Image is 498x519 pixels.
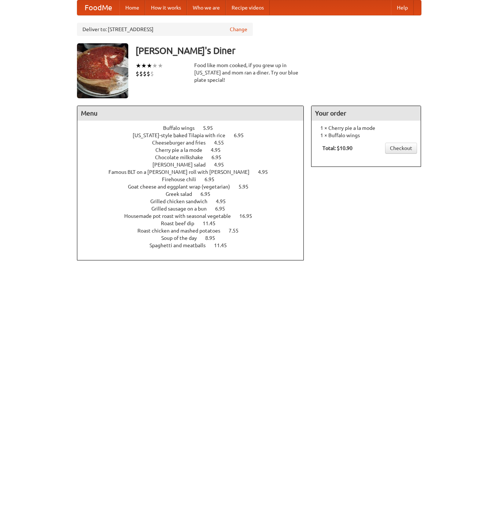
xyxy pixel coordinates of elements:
[214,162,231,168] span: 4.95
[136,43,421,58] h3: [PERSON_NAME]'s Diner
[124,213,238,219] span: Housemade pot roast with seasonal vegetable
[166,191,199,197] span: Greek salad
[150,70,154,78] li: $
[230,26,247,33] a: Change
[77,0,119,15] a: FoodMe
[145,0,187,15] a: How it works
[315,132,417,139] li: 1 × Buffalo wings
[214,140,231,146] span: 4.55
[137,228,228,234] span: Roast chicken and mashed potatoes
[239,213,259,219] span: 16.95
[150,198,215,204] span: Grilled chicken sandwich
[226,0,270,15] a: Recipe videos
[158,62,163,70] li: ★
[136,70,139,78] li: $
[119,0,145,15] a: Home
[203,125,220,131] span: 5.95
[166,191,224,197] a: Greek salad 6.95
[128,184,262,190] a: Goat cheese and eggplant wrap (vegetarian) 5.95
[204,176,222,182] span: 6.95
[139,70,143,78] li: $
[163,125,202,131] span: Buffalo wings
[152,62,158,70] li: ★
[229,228,246,234] span: 7.55
[239,184,256,190] span: 5.95
[155,147,210,153] span: Cherry pie a la mode
[133,132,233,138] span: [US_STATE]-style baked Tilapia with rice
[152,140,237,146] a: Cheeseburger and fries 4.55
[215,206,232,212] span: 6.95
[151,206,214,212] span: Grilled sausage on a bun
[155,147,234,153] a: Cherry pie a la mode 4.95
[211,154,229,160] span: 6.95
[136,62,141,70] li: ★
[161,235,204,241] span: Soup of the day
[161,235,229,241] a: Soup of the day 8.95
[161,220,202,226] span: Roast beef dip
[205,235,222,241] span: 8.95
[234,132,251,138] span: 6.95
[143,70,147,78] li: $
[147,70,150,78] li: $
[311,106,421,121] h4: Your order
[194,62,304,84] div: Food like mom cooked, if you grew up in [US_STATE] and mom ran a diner. Try our blue plate special!
[162,176,203,182] span: Firehouse chili
[391,0,414,15] a: Help
[322,145,353,151] b: Total: $10.90
[147,62,152,70] li: ★
[385,143,417,154] a: Checkout
[152,162,213,168] span: [PERSON_NAME] salad
[216,198,233,204] span: 4.95
[163,125,226,131] a: Buffalo wings 5.95
[200,191,218,197] span: 6.95
[151,206,239,212] a: Grilled sausage on a bun 6.95
[124,213,266,219] a: Housemade pot roast with seasonal vegetable 16.95
[77,106,304,121] h4: Menu
[133,132,257,138] a: [US_STATE]-style baked Tilapia with rice 6.95
[203,220,223,226] span: 11.45
[214,242,234,248] span: 11.45
[315,124,417,132] li: 1 × Cherry pie a la mode
[155,154,210,160] span: Chocolate milkshake
[108,169,281,175] a: Famous BLT on a [PERSON_NAME] roll with [PERSON_NAME] 4.95
[77,23,253,36] div: Deliver to: [STREET_ADDRESS]
[108,169,257,175] span: Famous BLT on a [PERSON_NAME] roll with [PERSON_NAME]
[77,43,128,98] img: angular.jpg
[150,198,239,204] a: Grilled chicken sandwich 4.95
[141,62,147,70] li: ★
[150,242,240,248] a: Spaghetti and meatballs 11.45
[150,242,213,248] span: Spaghetti and meatballs
[211,147,228,153] span: 4.95
[128,184,237,190] span: Goat cheese and eggplant wrap (vegetarian)
[161,220,229,226] a: Roast beef dip 11.45
[162,176,228,182] a: Firehouse chili 6.95
[155,154,235,160] a: Chocolate milkshake 6.95
[152,162,237,168] a: [PERSON_NAME] salad 4.95
[187,0,226,15] a: Who we are
[137,228,252,234] a: Roast chicken and mashed potatoes 7.55
[152,140,213,146] span: Cheeseburger and fries
[258,169,275,175] span: 4.95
